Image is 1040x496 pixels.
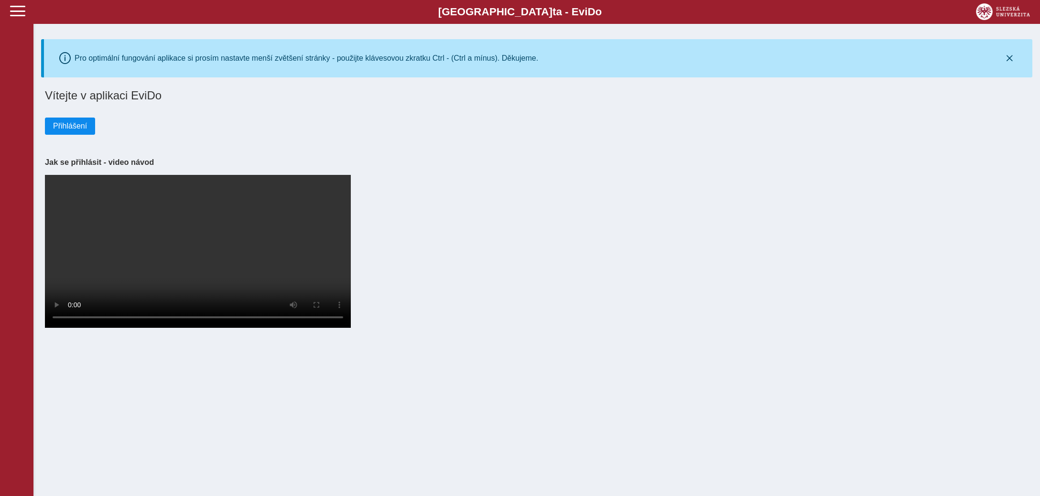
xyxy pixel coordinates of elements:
h1: Vítejte v aplikaci EviDo [45,89,1029,102]
h3: Jak se přihlásit - video návod [45,158,1029,167]
span: Přihlášení [53,122,87,130]
video: Your browser does not support the video tag. [45,175,351,328]
span: t [552,6,556,18]
span: o [596,6,602,18]
span: D [587,6,595,18]
div: Pro optimální fungování aplikace si prosím nastavte menší zvětšení stránky - použijte klávesovou ... [75,54,538,63]
b: [GEOGRAPHIC_DATA] a - Evi [29,6,1011,18]
button: Přihlášení [45,118,95,135]
img: logo_web_su.png [976,3,1030,20]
